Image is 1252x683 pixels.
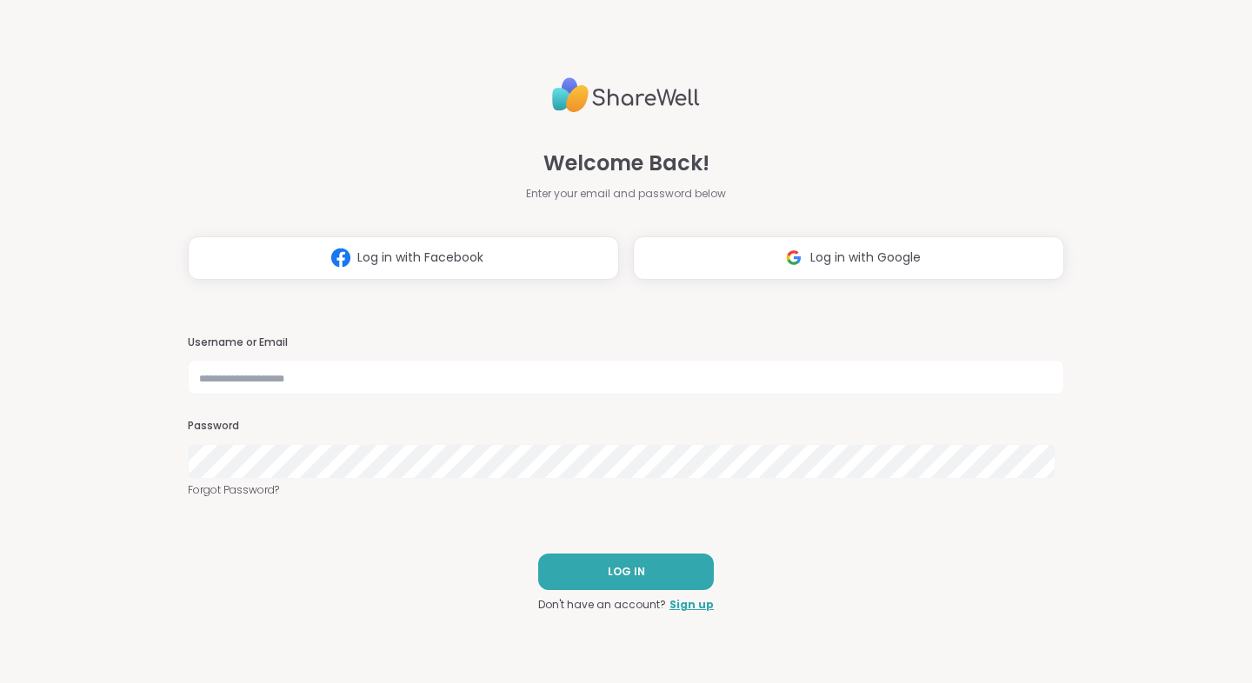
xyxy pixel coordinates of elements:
h3: Username or Email [188,335,1064,350]
span: Welcome Back! [543,148,709,179]
h3: Password [188,419,1064,434]
button: Log in with Facebook [188,236,619,280]
button: Log in with Google [633,236,1064,280]
img: ShareWell Logo [552,70,700,120]
span: Log in with Facebook [357,249,483,267]
a: Sign up [669,597,714,613]
span: LOG IN [608,564,645,580]
img: ShareWell Logomark [324,242,357,274]
button: LOG IN [538,554,714,590]
span: Don't have an account? [538,597,666,613]
a: Forgot Password? [188,482,1064,498]
img: ShareWell Logomark [777,242,810,274]
span: Log in with Google [810,249,921,267]
span: Enter your email and password below [526,186,726,202]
